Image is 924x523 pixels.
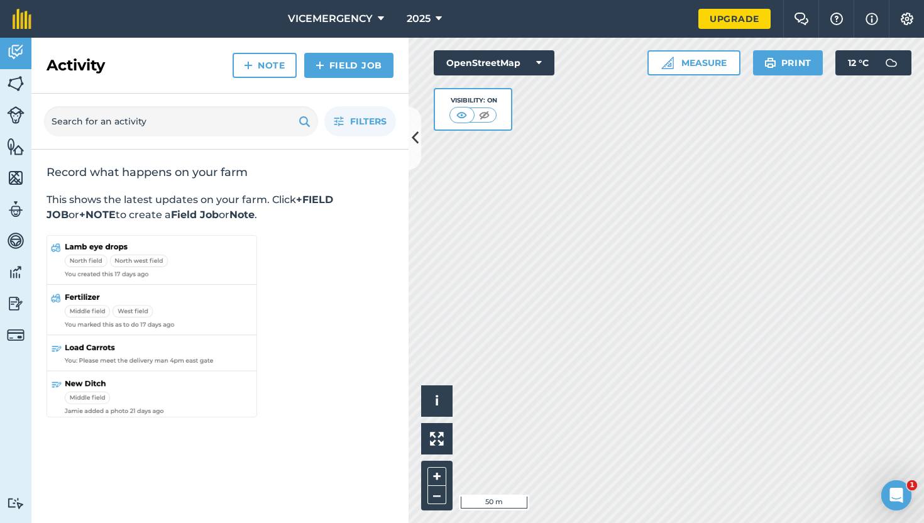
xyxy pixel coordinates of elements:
span: 12 ° C [848,50,869,75]
img: svg+xml;base64,PHN2ZyB4bWxucz0iaHR0cDovL3d3dy53My5vcmcvMjAwMC9zdmciIHdpZHRoPSIxNCIgaGVpZ2h0PSIyNC... [316,58,324,73]
img: svg+xml;base64,PHN2ZyB4bWxucz0iaHR0cDovL3d3dy53My5vcmcvMjAwMC9zdmciIHdpZHRoPSI1MCIgaGVpZ2h0PSI0MC... [476,109,492,121]
img: svg+xml;base64,PD94bWwgdmVyc2lvbj0iMS4wIiBlbmNvZGluZz0idXRmLTgiPz4KPCEtLSBHZW5lcmF0b3I6IEFkb2JlIE... [7,497,25,509]
h2: Activity [47,55,105,75]
iframe: Intercom live chat [881,480,911,510]
a: Note [233,53,297,78]
img: Four arrows, one pointing top left, one top right, one bottom right and the last bottom left [430,432,444,446]
a: Upgrade [698,9,771,29]
img: A cog icon [899,13,915,25]
span: i [435,393,439,409]
img: svg+xml;base64,PHN2ZyB4bWxucz0iaHR0cDovL3d3dy53My5vcmcvMjAwMC9zdmciIHdpZHRoPSI1MCIgaGVpZ2h0PSI0MC... [454,109,470,121]
button: i [421,385,453,417]
span: VICEMERGENCY [288,11,373,26]
img: svg+xml;base64,PD94bWwgdmVyc2lvbj0iMS4wIiBlbmNvZGluZz0idXRmLTgiPz4KPCEtLSBHZW5lcmF0b3I6IEFkb2JlIE... [7,231,25,250]
img: svg+xml;base64,PD94bWwgdmVyc2lvbj0iMS4wIiBlbmNvZGluZz0idXRmLTgiPz4KPCEtLSBHZW5lcmF0b3I6IEFkb2JlIE... [7,294,25,313]
button: Measure [647,50,740,75]
strong: Note [229,209,255,221]
img: svg+xml;base64,PHN2ZyB4bWxucz0iaHR0cDovL3d3dy53My5vcmcvMjAwMC9zdmciIHdpZHRoPSIxNyIgaGVpZ2h0PSIxNy... [866,11,878,26]
button: 12 °C [835,50,911,75]
img: svg+xml;base64,PD94bWwgdmVyc2lvbj0iMS4wIiBlbmNvZGluZz0idXRmLTgiPz4KPCEtLSBHZW5lcmF0b3I6IEFkb2JlIE... [7,326,25,344]
div: Visibility: On [449,96,497,106]
button: + [427,467,446,486]
img: svg+xml;base64,PHN2ZyB4bWxucz0iaHR0cDovL3d3dy53My5vcmcvMjAwMC9zdmciIHdpZHRoPSI1NiIgaGVpZ2h0PSI2MC... [7,137,25,156]
span: 1 [907,480,917,490]
button: Filters [324,106,396,136]
img: A question mark icon [829,13,844,25]
img: svg+xml;base64,PHN2ZyB4bWxucz0iaHR0cDovL3d3dy53My5vcmcvMjAwMC9zdmciIHdpZHRoPSIxOSIgaGVpZ2h0PSIyNC... [764,55,776,70]
img: Ruler icon [661,57,674,69]
img: fieldmargin Logo [13,9,31,29]
strong: +NOTE [79,209,116,221]
img: svg+xml;base64,PHN2ZyB4bWxucz0iaHR0cDovL3d3dy53My5vcmcvMjAwMC9zdmciIHdpZHRoPSIxNCIgaGVpZ2h0PSIyNC... [244,58,253,73]
strong: Field Job [171,209,219,221]
span: Filters [350,114,387,128]
img: svg+xml;base64,PHN2ZyB4bWxucz0iaHR0cDovL3d3dy53My5vcmcvMjAwMC9zdmciIHdpZHRoPSI1NiIgaGVpZ2h0PSI2MC... [7,168,25,187]
button: – [427,486,446,504]
img: svg+xml;base64,PHN2ZyB4bWxucz0iaHR0cDovL3d3dy53My5vcmcvMjAwMC9zdmciIHdpZHRoPSIxOSIgaGVpZ2h0PSIyNC... [299,114,311,129]
img: svg+xml;base64,PD94bWwgdmVyc2lvbj0iMS4wIiBlbmNvZGluZz0idXRmLTgiPz4KPCEtLSBHZW5lcmF0b3I6IEFkb2JlIE... [7,43,25,62]
h2: Record what happens on your farm [47,165,393,180]
a: Field Job [304,53,393,78]
input: Search for an activity [44,106,318,136]
img: svg+xml;base64,PHN2ZyB4bWxucz0iaHR0cDovL3d3dy53My5vcmcvMjAwMC9zdmciIHdpZHRoPSI1NiIgaGVpZ2h0PSI2MC... [7,74,25,93]
button: OpenStreetMap [434,50,554,75]
img: svg+xml;base64,PD94bWwgdmVyc2lvbj0iMS4wIiBlbmNvZGluZz0idXRmLTgiPz4KPCEtLSBHZW5lcmF0b3I6IEFkb2JlIE... [7,106,25,124]
img: svg+xml;base64,PD94bWwgdmVyc2lvbj0iMS4wIiBlbmNvZGluZz0idXRmLTgiPz4KPCEtLSBHZW5lcmF0b3I6IEFkb2JlIE... [7,200,25,219]
span: 2025 [407,11,431,26]
p: This shows the latest updates on your farm. Click or to create a or . [47,192,393,223]
img: svg+xml;base64,PD94bWwgdmVyc2lvbj0iMS4wIiBlbmNvZGluZz0idXRmLTgiPz4KPCEtLSBHZW5lcmF0b3I6IEFkb2JlIE... [7,263,25,282]
img: svg+xml;base64,PD94bWwgdmVyc2lvbj0iMS4wIiBlbmNvZGluZz0idXRmLTgiPz4KPCEtLSBHZW5lcmF0b3I6IEFkb2JlIE... [879,50,904,75]
img: Two speech bubbles overlapping with the left bubble in the forefront [794,13,809,25]
button: Print [753,50,823,75]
